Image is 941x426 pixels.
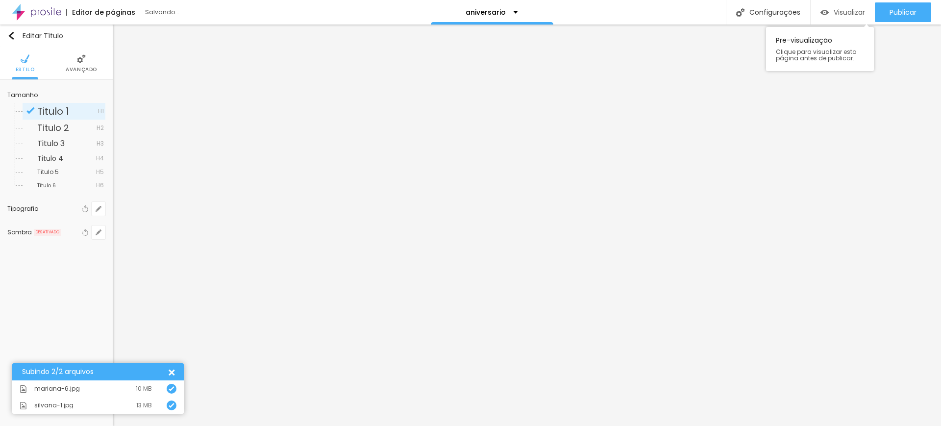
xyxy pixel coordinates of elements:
img: Icone [77,54,86,63]
div: Tamanho [7,92,105,98]
span: H3 [97,141,104,147]
img: Icone [169,402,174,408]
button: Visualizar [811,2,875,22]
img: Icone [169,386,174,392]
img: Icone [736,8,744,17]
img: Icone [21,54,29,63]
p: aniversario [466,9,506,16]
span: H4 [96,155,104,161]
img: Icone [7,32,15,40]
span: Titulo 6 [37,182,56,189]
span: Visualizar [834,8,865,16]
span: silvana-1.jpg [34,402,74,408]
span: Titulo 4 [37,153,63,163]
img: Icone [26,106,35,115]
div: 13 MB [136,402,152,408]
span: Titulo 2 [37,122,69,134]
img: view-1.svg [820,8,829,17]
span: Avançado [66,67,97,72]
span: H2 [97,125,104,131]
img: Icone [20,402,27,409]
span: H5 [96,169,104,175]
span: Publicar [890,8,916,16]
span: Estilo [16,67,35,72]
span: H1 [98,108,104,114]
div: Pre-visualização [766,27,874,71]
span: H6 [96,182,104,188]
div: Tipografia [7,206,80,212]
iframe: Editor [113,25,941,426]
button: Publicar [875,2,931,22]
span: DESATIVADO [34,229,61,236]
div: Editar Título [7,32,63,40]
span: Titulo 1 [37,104,69,118]
span: Clique para visualizar esta página antes de publicar. [776,49,864,61]
div: 10 MB [136,386,152,392]
div: Sombra [7,229,32,235]
span: Titulo 5 [37,168,59,176]
div: Editor de páginas [66,9,135,16]
div: Salvando... [145,9,258,15]
span: Titulo 3 [37,138,65,149]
